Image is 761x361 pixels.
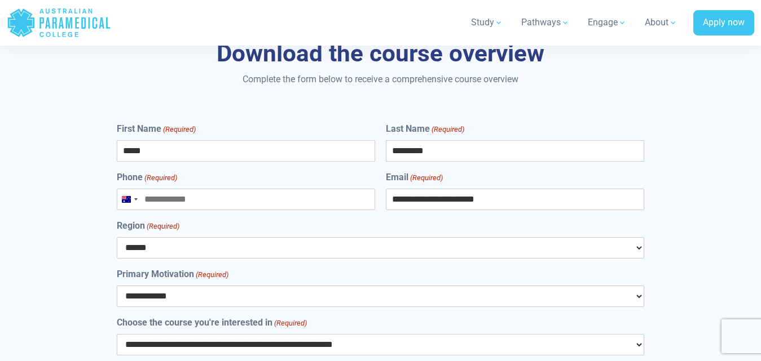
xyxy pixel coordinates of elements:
[409,172,443,184] span: (Required)
[464,7,510,38] a: Study
[386,171,443,184] label: Email
[117,219,179,233] label: Region
[63,73,698,86] p: Complete the form below to receive a comprehensive course overview
[195,269,229,280] span: (Required)
[581,7,634,38] a: Engage
[117,171,177,184] label: Phone
[63,39,698,68] h3: Download the course overview
[146,221,180,232] span: (Required)
[274,318,307,329] span: (Required)
[430,124,464,135] span: (Required)
[386,122,464,136] label: Last Name
[7,5,111,41] a: Australian Paramedical College
[638,7,684,38] a: About
[117,122,196,136] label: First Name
[693,10,754,36] a: Apply now
[144,172,178,184] span: (Required)
[117,189,141,210] button: Selected country
[514,7,577,38] a: Pathways
[117,316,307,329] label: Choose the course you're interested in
[162,124,196,135] span: (Required)
[117,268,228,281] label: Primary Motivation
